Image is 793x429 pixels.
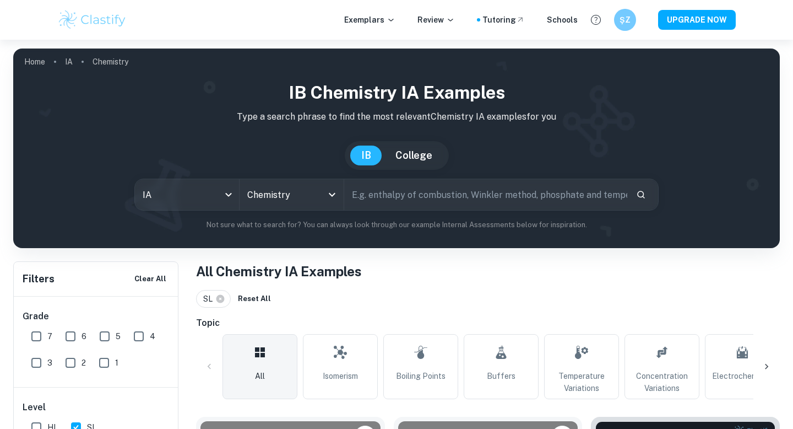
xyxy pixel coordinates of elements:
span: Temperature Variations [549,370,614,394]
span: Electrochemistry [712,370,773,382]
p: Not sure what to search for? You can always look through our example Internal Assessments below f... [22,219,771,230]
span: 6 [82,330,86,342]
span: 7 [47,330,52,342]
img: profile cover [13,49,780,248]
h6: Grade [23,310,170,323]
input: E.g. enthalpy of combustion, Winkler method, phosphate and temperature... [344,179,627,210]
p: Chemistry [93,56,128,68]
a: IA [65,54,73,69]
p: Type a search phrase to find the most relevant Chemistry IA examples for you [22,110,771,124]
h6: Filters [23,271,55,287]
div: SL [196,290,231,308]
h6: Level [23,401,170,414]
p: Review [417,14,455,26]
a: Tutoring [482,14,525,26]
button: College [384,146,443,165]
button: Help and Feedback [586,10,605,29]
span: Boiling Points [396,370,446,382]
p: Exemplars [344,14,395,26]
button: ŞZ [614,9,636,31]
button: IB [350,146,382,165]
button: Open [324,187,340,202]
span: 5 [116,330,121,342]
span: Isomerism [323,370,358,382]
span: 4 [150,330,155,342]
span: SL [203,293,218,305]
a: Schools [547,14,578,26]
div: IA [135,179,239,210]
h6: Topic [196,317,780,330]
a: Home [24,54,45,69]
h1: IB Chemistry IA examples [22,79,771,106]
button: UPGRADE NOW [658,10,736,30]
span: 2 [82,357,86,369]
span: All [255,370,265,382]
h1: All Chemistry IA Examples [196,261,780,281]
span: 1 [115,357,118,369]
span: Concentration Variations [629,370,694,394]
span: Buffers [487,370,515,382]
img: Clastify logo [57,9,127,31]
h6: ŞZ [619,14,632,26]
button: Clear All [132,271,169,287]
span: 3 [47,357,52,369]
button: Reset All [235,291,274,307]
button: Search [632,185,650,204]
